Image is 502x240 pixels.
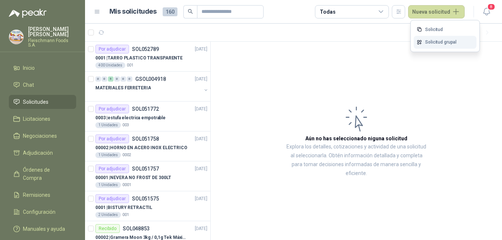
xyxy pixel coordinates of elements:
[9,146,76,160] a: Adjudicación
[195,76,207,83] p: [DATE]
[28,27,76,37] p: [PERSON_NAME] [PERSON_NAME]
[23,225,65,233] span: Manuales y ayuda
[195,46,207,53] p: [DATE]
[122,122,129,128] p: 003
[414,23,476,36] a: Solicitud
[163,7,177,16] span: 160
[135,76,166,82] p: GSOL004918
[85,131,210,161] a: Por adjudicarSOL051758[DATE] 00002 |HORNO EN ACERO INOX ELECTRICO1 Unidades0002
[95,164,129,173] div: Por adjudicar
[23,115,50,123] span: Licitaciones
[23,132,57,140] span: Negociaciones
[95,122,121,128] div: 1 Unidades
[23,191,50,199] span: Remisiones
[95,76,101,82] div: 0
[95,224,120,233] div: Recibido
[23,208,55,216] span: Configuración
[95,134,129,143] div: Por adjudicar
[95,182,121,188] div: 1 Unidades
[188,9,193,14] span: search
[285,143,428,178] p: Explora los detalles, cotizaciones y actividad de una solicitud al seleccionarla. Obtén informaci...
[95,212,121,218] div: 2 Unidades
[305,134,407,143] h3: Aún no has seleccionado niguna solicitud
[95,144,187,151] p: 00002 | HORNO EN ACERO INOX ELECTRICO
[85,102,210,131] a: Por adjudicarSOL051772[DATE] 0003 |estufa electrica empotrable1 Unidades003
[122,152,131,158] p: 0002
[320,8,335,16] div: Todas
[85,42,210,72] a: Por adjudicarSOL052789[DATE] 0001 |TARRO PLASTICO TRANSPARENTE400 Unidades001
[9,61,76,75] a: Inicio
[132,196,159,201] p: SOL051575
[132,106,159,112] p: SOL051772
[132,136,159,141] p: SOL051758
[9,205,76,219] a: Configuración
[9,30,23,44] img: Company Logo
[9,95,76,109] a: Solicitudes
[85,161,210,191] a: Por adjudicarSOL051757[DATE] 00001 |NEVERA NO FROST DE 300LT1 Unidades0001
[9,78,76,92] a: Chat
[195,225,207,232] p: [DATE]
[95,75,209,98] a: 0 0 5 0 0 0 GSOL004918[DATE] MATERIALES FERRETERIA
[127,62,133,68] p: 001
[195,195,207,202] p: [DATE]
[102,76,107,82] div: 0
[132,166,159,171] p: SOL051757
[95,194,129,203] div: Por adjudicar
[23,81,34,89] span: Chat
[9,129,76,143] a: Negociaciones
[85,191,210,221] a: Por adjudicarSOL051575[DATE] 0001 |BISTURY RETRACTIL2 Unidades001
[122,182,131,188] p: 0001
[480,5,493,18] button: 8
[23,98,48,106] span: Solicitudes
[95,85,151,92] p: MATERIALES FERRETERIA
[414,36,476,49] a: Solicitud grupal
[28,38,76,47] p: Fleischmann Foods S.A.
[9,112,76,126] a: Licitaciones
[9,222,76,236] a: Manuales y ayuda
[95,62,125,68] div: 400 Unidades
[95,104,129,113] div: Por adjudicar
[408,5,465,18] button: Nueva solicitud
[95,45,129,54] div: Por adjudicar
[109,6,157,17] h1: Mis solicitudes
[95,152,121,158] div: 1 Unidades
[23,64,35,72] span: Inicio
[132,47,159,52] p: SOL052789
[487,3,495,10] span: 8
[123,226,150,231] p: SOL048853
[127,76,132,82] div: 0
[23,149,53,157] span: Adjudicación
[108,76,113,82] div: 5
[9,188,76,202] a: Remisiones
[114,76,120,82] div: 0
[121,76,126,82] div: 0
[95,114,166,121] p: 0003 | estufa electrica empotrable
[195,136,207,143] p: [DATE]
[9,163,76,185] a: Órdenes de Compra
[23,166,69,182] span: Órdenes de Compra
[195,165,207,172] p: [DATE]
[95,174,171,181] p: 00001 | NEVERA NO FROST DE 300LT
[95,55,183,62] p: 0001 | TARRO PLASTICO TRANSPARENTE
[95,204,152,211] p: 0001 | BISTURY RETRACTIL
[195,106,207,113] p: [DATE]
[122,212,129,218] p: 001
[9,9,47,18] img: Logo peakr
